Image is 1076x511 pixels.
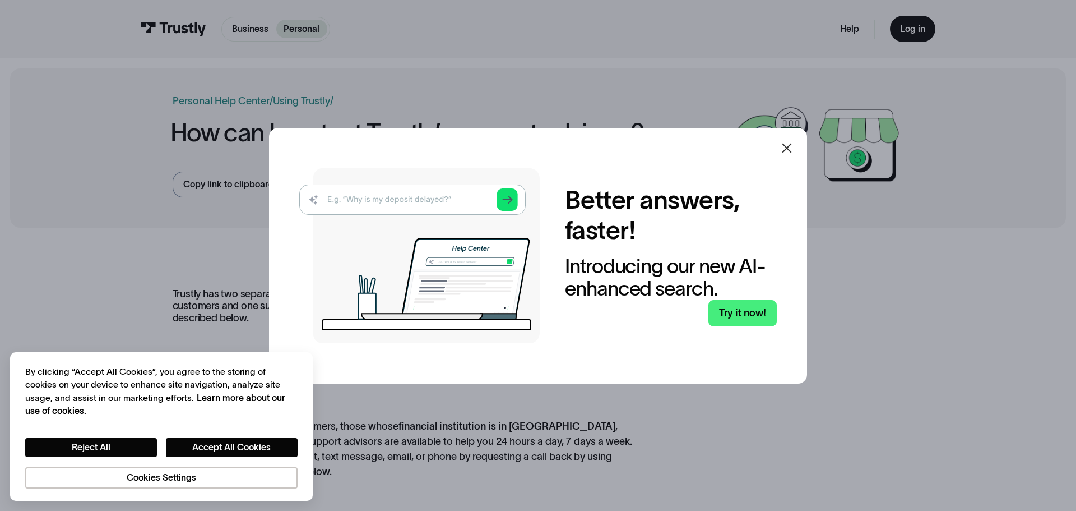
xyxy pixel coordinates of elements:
div: Cookie banner [10,352,313,501]
div: By clicking “Accept All Cookies”, you agree to the storing of cookies on your device to enhance s... [25,365,298,418]
div: Privacy [25,365,298,489]
h2: Better answers, faster! [565,185,777,245]
button: Cookies Settings [25,467,298,489]
div: Introducing our new AI-enhanced search. [565,255,777,300]
a: Try it now! [708,300,777,326]
button: Reject All [25,438,157,457]
button: Accept All Cookies [166,438,298,457]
